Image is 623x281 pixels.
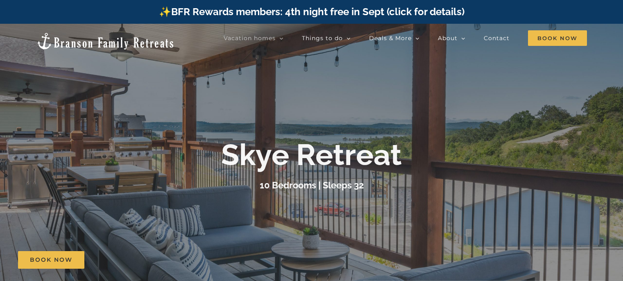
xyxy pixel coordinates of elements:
[369,35,412,41] span: Deals & More
[36,32,175,50] img: Branson Family Retreats Logo
[438,35,458,41] span: About
[484,35,510,41] span: Contact
[438,30,465,46] a: About
[30,256,72,263] span: Book Now
[528,30,587,46] span: Book Now
[302,35,343,41] span: Things to do
[369,30,419,46] a: Deals & More
[224,35,276,41] span: Vacation homes
[221,137,402,172] b: Skye Retreat
[484,30,510,46] a: Contact
[224,30,283,46] a: Vacation homes
[260,180,364,190] h3: 10 Bedrooms | Sleeps 32
[224,30,587,46] nav: Main Menu
[18,251,84,269] a: Book Now
[159,6,464,18] a: ✨BFR Rewards members: 4th night free in Sept (click for details)
[302,30,351,46] a: Things to do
